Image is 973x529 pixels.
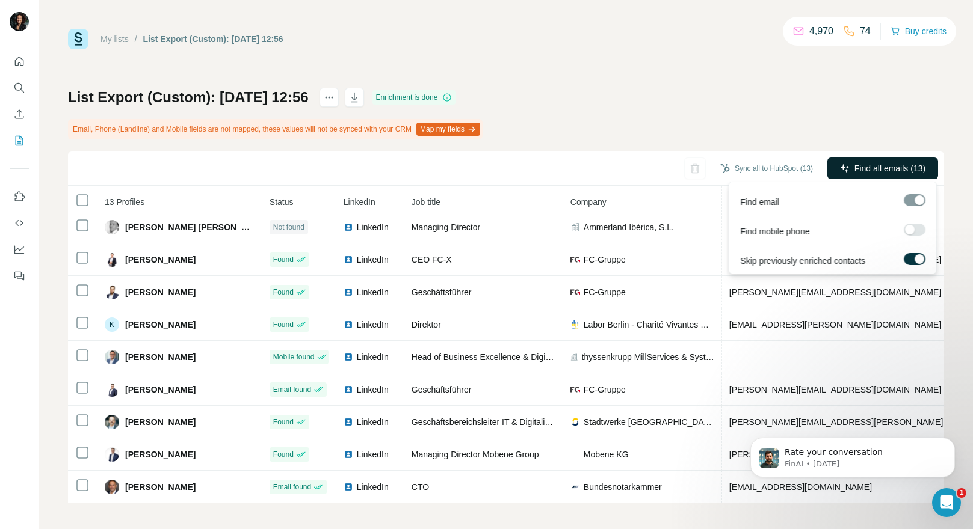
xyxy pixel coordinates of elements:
img: Avatar [105,415,119,429]
span: Geschäftsbereichsleiter IT & Digitalisierung [412,417,572,427]
span: FC-Gruppe [584,384,626,396]
img: Avatar [105,285,119,299]
img: LinkedIn logo [344,287,353,297]
span: thyssenkrupp MillServices & Systems GmbH [582,351,714,363]
img: Avatar [10,12,29,31]
button: Use Surfe API [10,212,29,234]
img: LinkedIn logo [344,417,353,427]
span: Find all emails (13) [854,162,925,174]
button: Buy credits [891,23,947,40]
span: [PERSON_NAME] [PERSON_NAME] [125,221,255,233]
h1: List Export (Custom): [DATE] 12:56 [68,88,309,107]
span: Direktor [412,320,441,329]
span: LinkedIn [357,416,389,428]
img: company-logo [570,255,580,264]
span: Email found [273,384,311,395]
span: [PERSON_NAME] [125,286,196,298]
span: [PERSON_NAME] [125,416,196,428]
img: Avatar [105,447,119,462]
span: [PERSON_NAME] [125,351,196,363]
span: Skip previously enriched contacts [740,255,865,267]
span: Stadtwerke [GEOGRAPHIC_DATA] [584,416,714,428]
img: Surfe Logo [68,29,88,49]
span: LinkedIn [357,221,389,233]
span: Mobene KG [584,448,629,460]
button: Use Surfe on LinkedIn [10,186,29,207]
iframe: Intercom live chat [932,488,961,517]
img: Avatar [105,220,119,234]
span: Email found [273,482,311,492]
img: LinkedIn logo [344,255,353,264]
img: LinkedIn logo [344,482,353,492]
span: Geschäftsführer [412,385,472,394]
span: [PERSON_NAME] [125,448,196,460]
span: Ammerland Ibérica, S.L. [584,221,674,233]
iframe: Intercom notifications message [732,412,973,497]
span: 13 Profiles [105,197,144,207]
span: Find email [740,196,779,208]
span: [PERSON_NAME][EMAIL_ADDRESS][DOMAIN_NAME] [729,287,941,297]
img: Avatar [105,382,119,397]
a: My lists [100,34,129,44]
span: LinkedIn [357,319,389,331]
div: Email, Phone (Landline) and Mobile fields are not mapped, these values will not be synced with yo... [68,119,483,139]
button: Quick start [10,50,29,72]
button: Map my fields [416,123,480,136]
span: [PERSON_NAME] [125,319,196,331]
span: Mobile found [273,352,315,362]
span: Managing Director Mobene Group [412,450,539,459]
button: Dashboard [10,239,29,260]
img: LinkedIn logo [344,320,353,329]
img: company-logo [570,287,580,297]
img: company-logo [570,417,580,427]
img: company-logo [570,482,580,492]
img: company-logo [570,450,580,459]
span: Status [270,197,294,207]
span: LinkedIn [357,286,389,298]
img: company-logo [570,320,580,329]
p: 74 [860,24,871,38]
span: LinkedIn [357,481,389,493]
button: Search [10,77,29,99]
span: Company [570,197,607,207]
span: Labor Berlin - Charité Vivantes Services GmbH [584,319,714,331]
span: LinkedIn [357,351,389,363]
span: LinkedIn [357,254,389,266]
span: CTO [412,482,429,492]
span: [PERSON_NAME][EMAIL_ADDRESS][DOMAIN_NAME] [729,385,941,394]
span: Head of Business Excellence & Digital Solutions [412,352,592,362]
span: Bundesnotarkammer [584,481,662,493]
span: [PERSON_NAME] [125,384,196,396]
div: Enrichment is done [372,90,456,105]
button: Enrich CSV [10,103,29,125]
span: LinkedIn [344,197,375,207]
span: Find mobile phone [740,225,809,237]
span: Job title [412,197,440,207]
span: Found [273,449,294,460]
img: Avatar [105,480,119,494]
img: LinkedIn logo [344,385,353,394]
span: Managing Director [412,222,480,232]
span: CEO FC-X [412,255,452,264]
span: Geschäftsführer [412,287,472,297]
li: / [135,33,137,45]
span: [PERSON_NAME] [125,254,196,266]
span: FC-Gruppe [584,286,626,298]
img: Avatar [105,252,119,267]
span: Found [273,287,294,298]
span: LinkedIn [357,448,389,460]
span: Found [273,417,294,427]
button: actions [320,88,339,107]
span: [PERSON_NAME] [125,481,196,493]
img: LinkedIn logo [344,222,353,232]
span: LinkedIn [357,384,389,396]
img: LinkedIn logo [344,352,353,362]
span: [PERSON_NAME][EMAIL_ADDRESS][DOMAIN_NAME] [729,450,941,459]
button: Sync all to HubSpot (13) [712,159,821,177]
span: Found [273,254,294,265]
span: Not found [273,222,304,233]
